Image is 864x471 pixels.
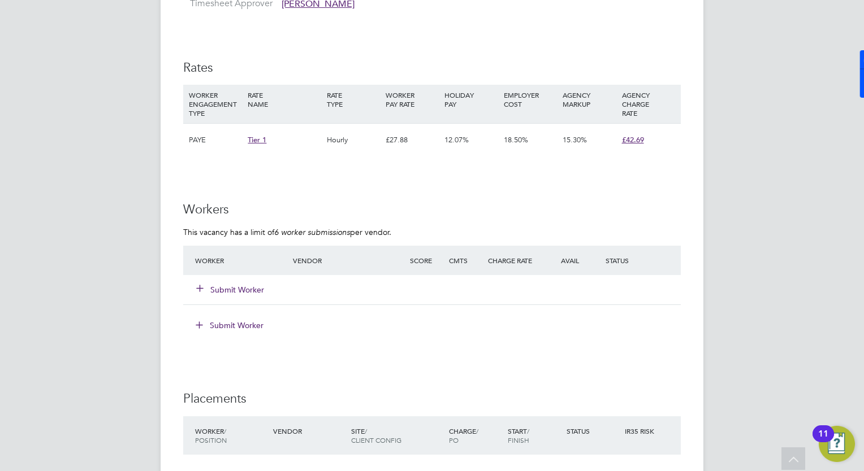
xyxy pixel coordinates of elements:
[197,284,265,295] button: Submit Worker
[819,426,855,462] button: Open Resource Center, 11 new notifications
[407,250,446,271] div: Score
[183,227,681,237] p: This vacancy has a limit of per vendor.
[504,135,528,145] span: 18.50%
[383,85,442,114] div: WORKER PAY RATE
[351,426,401,444] span: / Client Config
[564,421,623,441] div: Status
[270,421,348,441] div: Vendor
[442,85,500,114] div: HOLIDAY PAY
[348,421,446,450] div: Site
[505,421,564,450] div: Start
[383,124,442,156] div: £27.88
[195,426,227,444] span: / Position
[192,250,290,271] div: Worker
[188,316,273,334] button: Submit Worker
[563,135,587,145] span: 15.30%
[449,426,478,444] span: / PO
[186,85,245,123] div: WORKER ENGAGEMENT TYPE
[485,250,544,271] div: Charge Rate
[508,426,529,444] span: / Finish
[186,124,245,156] div: PAYE
[818,434,828,448] div: 11
[622,135,644,145] span: £42.69
[501,85,560,114] div: EMPLOYER COST
[603,250,681,271] div: Status
[245,85,323,114] div: RATE NAME
[622,421,661,441] div: IR35 Risk
[446,250,485,271] div: Cmts
[446,421,505,450] div: Charge
[248,135,266,145] span: Tier 1
[444,135,469,145] span: 12.07%
[560,85,619,114] div: AGENCY MARKUP
[183,60,681,76] h3: Rates
[274,227,350,237] em: 6 worker submissions
[544,250,603,271] div: Avail
[183,202,681,218] h3: Workers
[619,85,678,123] div: AGENCY CHARGE RATE
[290,250,407,271] div: Vendor
[183,391,681,407] h3: Placements
[324,85,383,114] div: RATE TYPE
[324,124,383,156] div: Hourly
[192,421,270,450] div: Worker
